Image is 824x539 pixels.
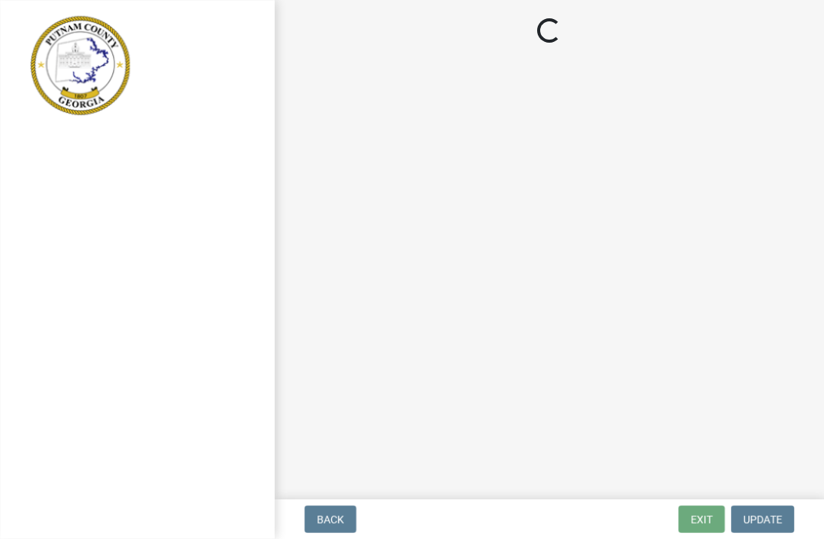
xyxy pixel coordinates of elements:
[678,505,725,533] button: Exit
[31,16,130,115] img: Putnam County, Georgia
[317,513,344,525] span: Back
[731,505,794,533] button: Update
[743,513,782,525] span: Update
[304,505,356,533] button: Back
